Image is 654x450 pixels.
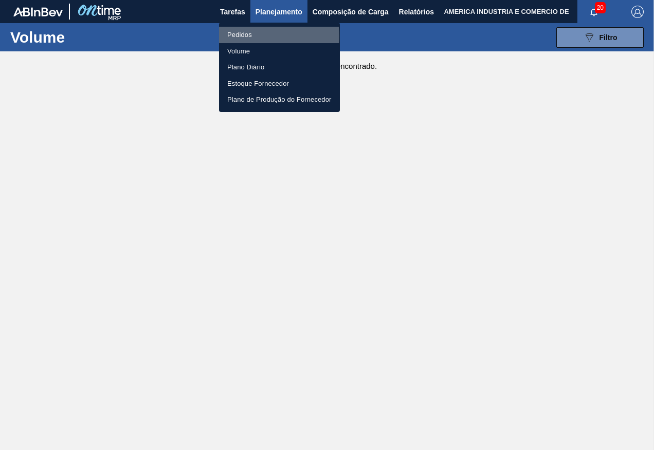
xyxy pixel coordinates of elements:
a: Pedidos [219,27,340,43]
a: Estoque Fornecedor [219,76,340,92]
a: Plano Diário [219,59,340,76]
a: Plano de Produção do Fornecedor [219,91,340,108]
a: Volume [219,43,340,60]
